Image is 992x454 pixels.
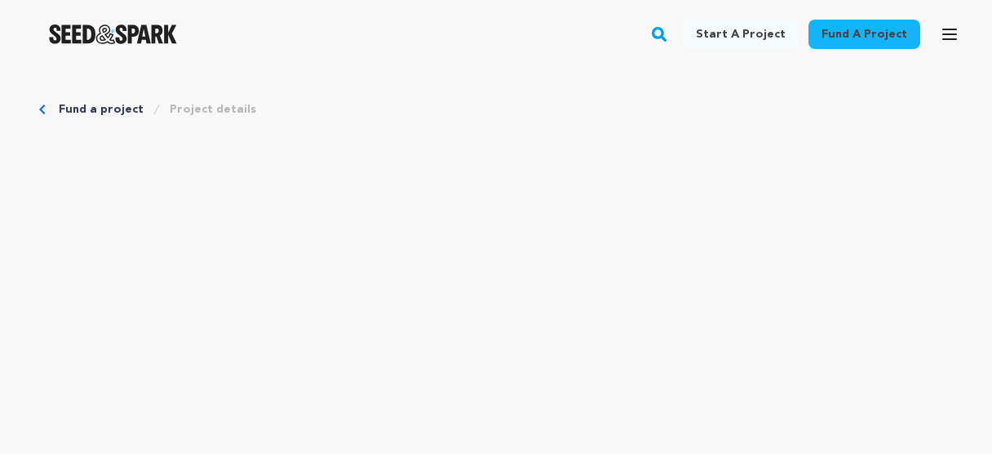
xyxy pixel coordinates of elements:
a: Seed&Spark Homepage [49,24,177,44]
a: Fund a project [808,20,920,49]
a: Project details [170,101,256,118]
a: Fund a project [59,101,144,118]
img: Seed&Spark Logo Dark Mode [49,24,177,44]
a: Start a project [683,20,799,49]
div: Breadcrumb [39,101,953,118]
